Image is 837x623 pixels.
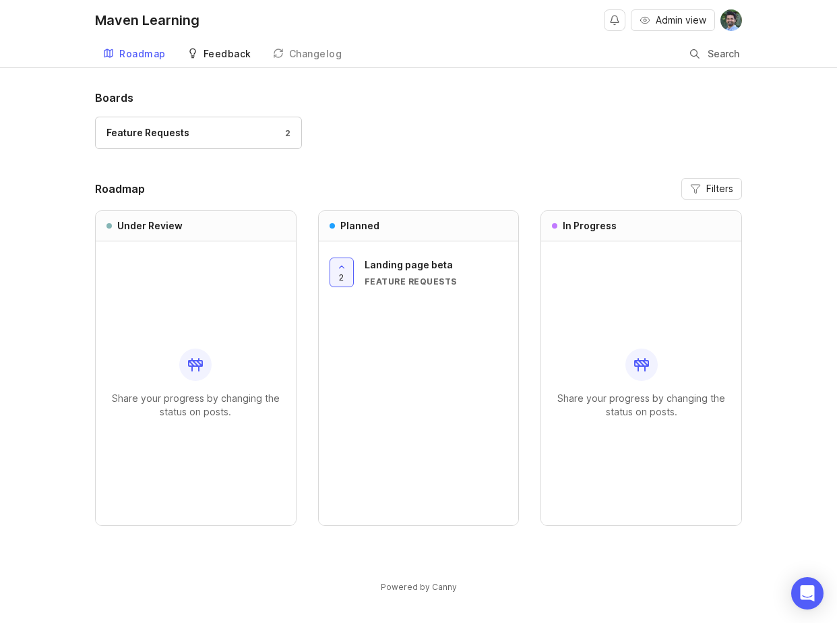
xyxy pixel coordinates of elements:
button: Filters [681,178,742,200]
span: Landing page beta [365,259,453,270]
div: Maven Learning [95,13,199,27]
h3: In Progress [563,219,617,233]
span: Filters [706,182,733,196]
div: Feedback [204,49,251,59]
span: 2 [339,272,344,283]
h2: Roadmap [95,181,145,197]
p: Share your progress by changing the status on posts. [106,392,285,419]
p: Share your progress by changing the status on posts. [552,392,731,419]
a: Changelog [265,40,350,68]
h3: Planned [340,219,379,233]
button: Admin view [631,9,715,31]
img: Rishin Banker [720,9,742,31]
a: Powered by Canny [379,579,459,595]
a: Roadmap [95,40,174,68]
a: Feature Requests2 [95,117,302,149]
div: Open Intercom Messenger [791,577,824,610]
span: Admin view [656,13,706,27]
div: 2 [278,127,291,139]
a: Landing page betaFeature Requests [365,258,508,287]
a: Feedback [179,40,259,68]
div: Roadmap [119,49,166,59]
h1: Boards [95,90,742,106]
div: Changelog [289,49,342,59]
button: 2 [330,258,354,287]
button: Notifications [604,9,625,31]
div: Feature Requests [365,276,508,287]
div: Feature Requests [106,125,189,140]
h3: Under Review [117,219,183,233]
